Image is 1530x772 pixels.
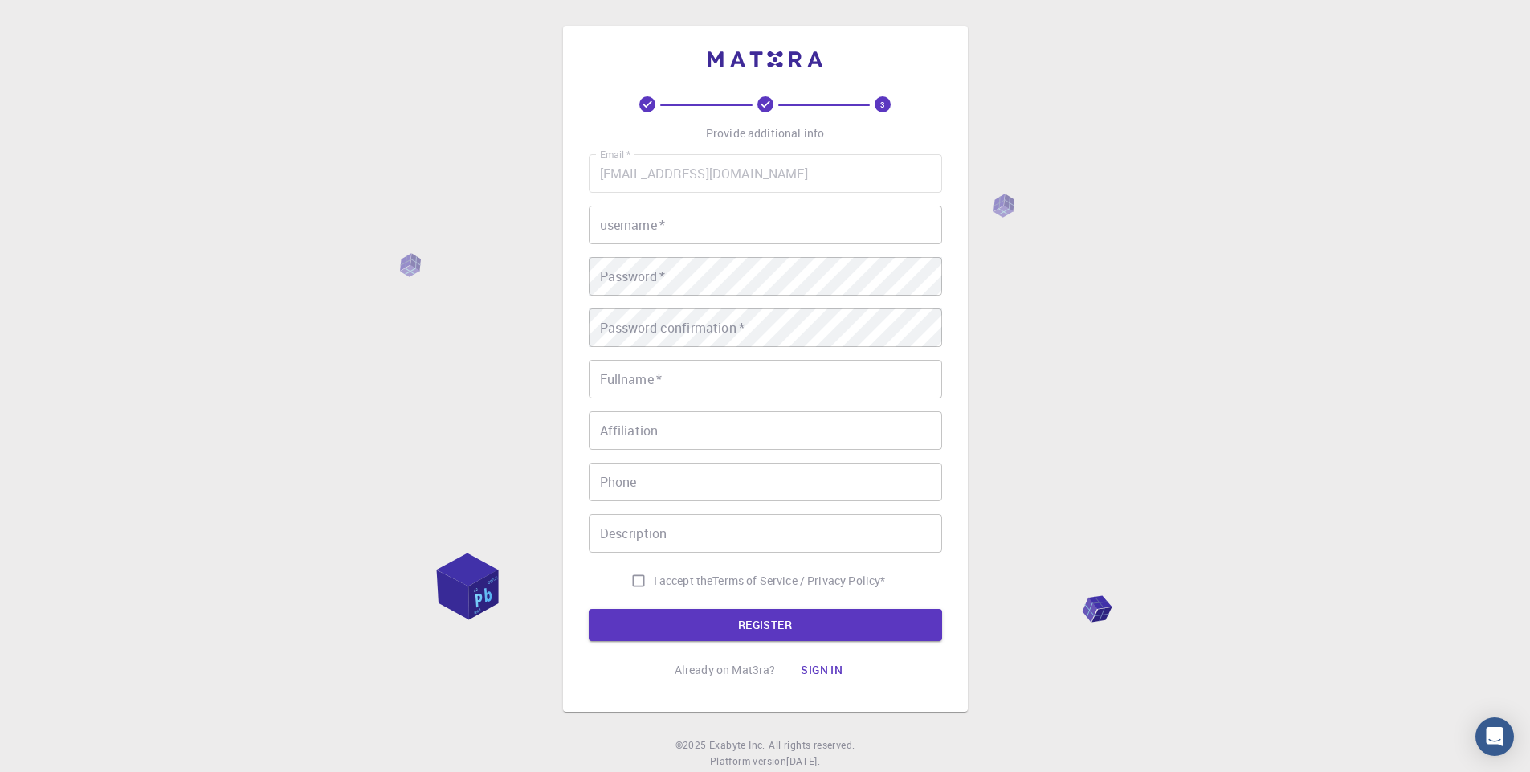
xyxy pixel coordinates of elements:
[589,609,942,641] button: REGISTER
[675,662,776,678] p: Already on Mat3ra?
[709,738,765,751] span: Exabyte Inc.
[712,573,885,589] p: Terms of Service / Privacy Policy *
[1475,717,1514,756] div: Open Intercom Messenger
[769,737,855,754] span: All rights reserved.
[600,148,630,161] label: Email
[654,573,713,589] span: I accept the
[712,573,885,589] a: Terms of Service / Privacy Policy*
[706,125,824,141] p: Provide additional info
[710,754,786,770] span: Platform version
[788,654,855,686] button: Sign in
[675,737,709,754] span: © 2025
[880,99,885,110] text: 3
[786,754,820,770] a: [DATE].
[786,754,820,767] span: [DATE] .
[709,737,765,754] a: Exabyte Inc.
